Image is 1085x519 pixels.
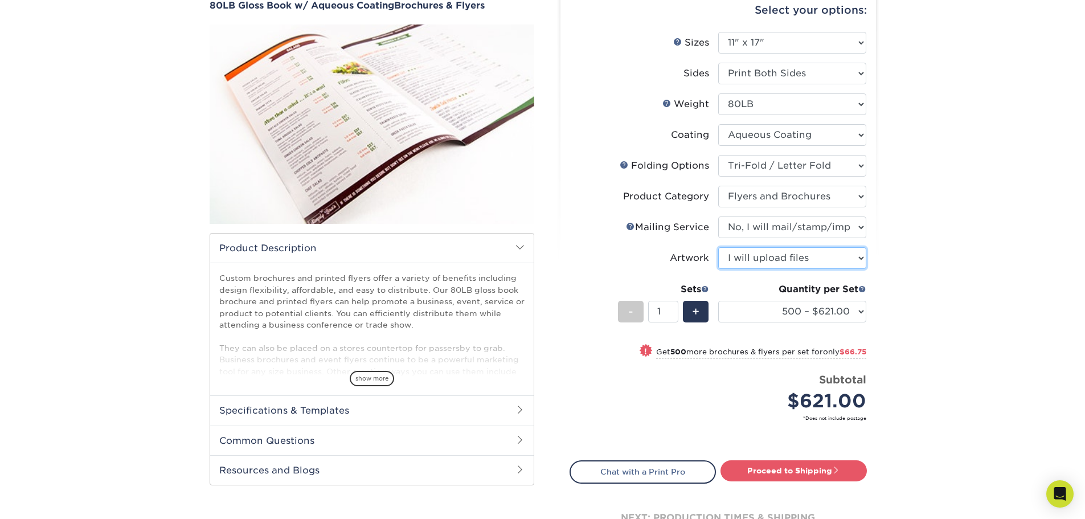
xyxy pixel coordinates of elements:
div: $621.00 [727,387,866,415]
h2: Product Description [210,234,534,263]
span: + [692,303,699,320]
img: 80LB Gloss Book<br/>w/ Aqueous Coating 01 [210,12,534,236]
small: *Does not include postage [579,415,866,422]
small: Get more brochures & flyers per set for [656,348,866,359]
div: Mailing Service [626,220,709,234]
h2: Specifications & Templates [210,395,534,425]
div: Open Intercom Messenger [1046,480,1074,508]
span: only [823,348,866,356]
div: Product Category [623,190,709,203]
strong: Subtotal [819,373,866,386]
span: - [628,303,633,320]
div: Quantity per Set [718,283,866,296]
h2: Resources and Blogs [210,455,534,485]
div: Weight [662,97,709,111]
span: ! [644,345,647,357]
strong: 500 [670,348,686,356]
a: Proceed to Shipping [720,460,867,481]
div: Sides [683,67,709,80]
a: Chat with a Print Pro [570,460,716,483]
p: Custom brochures and printed flyers offer a variety of benefits including design flexibility, aff... [219,272,525,435]
h2: Common Questions [210,426,534,455]
div: Artwork [670,251,709,265]
div: Sets [618,283,709,296]
span: show more [350,371,394,386]
div: Sizes [673,36,709,50]
span: $66.75 [840,348,866,356]
div: Coating [671,128,709,142]
div: Folding Options [620,159,709,173]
